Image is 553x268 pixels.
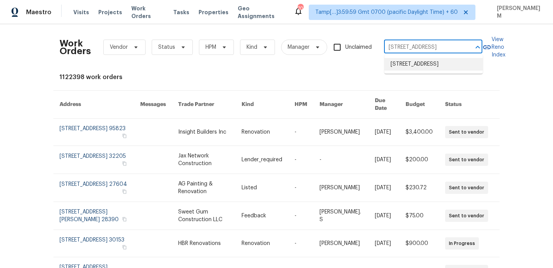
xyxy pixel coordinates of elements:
input: Enter in an address [384,41,461,53]
td: Listed [235,174,288,202]
th: Budget [399,91,439,119]
button: Copy Address [121,188,128,195]
td: - [288,230,313,257]
span: Work Orders [131,5,164,20]
td: [PERSON_NAME] [313,174,369,202]
a: View Reno Index [482,36,505,59]
span: Maestro [26,8,51,16]
h2: Work Orders [60,40,91,55]
button: Close [472,42,483,53]
li: [STREET_ADDRESS] [384,58,483,71]
td: Renovation [235,119,288,146]
span: Manager [288,43,310,51]
td: Feedback [235,202,288,230]
td: AG Painting & Renovation [172,174,235,202]
td: Sweet Gum Construction LLC [172,202,235,230]
td: - [313,146,369,174]
th: HPM [288,91,313,119]
td: Jax Network Construction [172,146,235,174]
button: Copy Address [121,244,128,251]
td: [PERSON_NAME] [313,119,369,146]
th: Status [439,91,500,119]
th: Kind [235,91,288,119]
span: Geo Assignments [238,5,285,20]
span: Kind [247,43,257,51]
td: - [288,146,313,174]
span: Projects [98,8,122,16]
td: Renovation [235,230,288,257]
th: Messages [134,91,172,119]
span: Visits [73,8,89,16]
span: Vendor [110,43,128,51]
th: Address [53,91,134,119]
td: - [288,174,313,202]
td: [PERSON_NAME] [313,230,369,257]
span: Tasks [173,10,189,15]
td: [PERSON_NAME]. S [313,202,369,230]
div: 1122398 work orders [60,73,493,81]
button: Copy Address [121,160,128,167]
span: Tamp[…]3:59:59 Gmt 0700 (pacific Daylight Time) + 60 [315,8,458,16]
td: - [288,119,313,146]
th: Due Date [369,91,399,119]
button: Copy Address [121,216,128,223]
span: Properties [199,8,228,16]
th: Trade Partner [172,91,235,119]
span: HPM [205,43,216,51]
th: Manager [313,91,369,119]
span: Unclaimed [345,43,372,51]
td: HBR Renovations [172,230,235,257]
span: [PERSON_NAME] M [494,5,541,20]
td: Insight Builders Inc [172,119,235,146]
button: Copy Address [121,132,128,139]
td: - [288,202,313,230]
div: 707 [298,5,303,12]
td: Lender_required [235,146,288,174]
span: Status [158,43,175,51]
